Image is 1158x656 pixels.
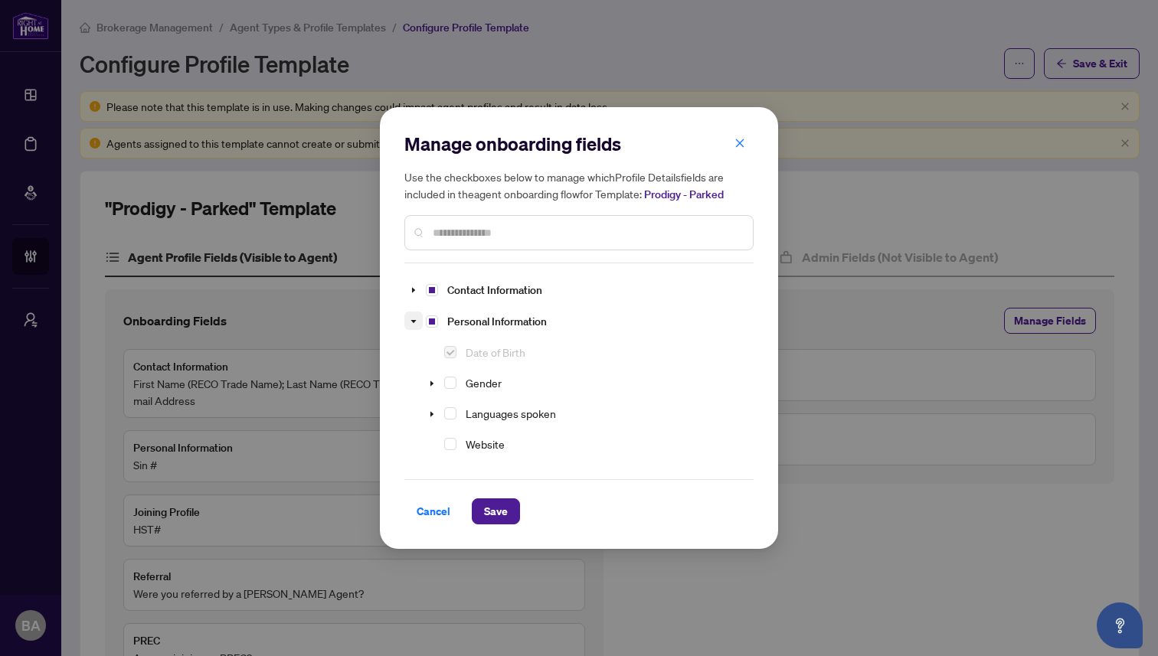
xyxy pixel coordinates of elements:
h2: Manage onboarding fields [404,132,754,156]
span: Website [466,437,505,451]
span: Select Personal Information [426,315,438,328]
span: caret-down [428,410,436,418]
span: caret-down [410,318,417,325]
span: close [734,138,745,148]
span: Save [484,499,508,524]
button: Save [472,498,520,524]
span: Languages spoken [460,404,562,423]
h5: Use the checkboxes below to manage which Profile Details fields are included in the agent onboard... [404,168,754,203]
span: Contact Information [441,280,548,299]
span: Select Contact Information [426,284,438,296]
span: Gender [466,376,502,390]
span: Select Languages spoken [444,407,456,419]
span: caret-down [410,286,417,294]
span: Website [460,435,511,453]
span: Date of Birth [460,343,532,361]
span: Prodigy - Parked [644,188,724,201]
span: Select Gender [444,377,456,389]
span: Sin # [460,465,496,484]
span: Cancel [417,499,450,524]
span: caret-down [428,380,436,387]
span: Languages spoken [466,406,556,420]
span: Personal Information [441,312,553,331]
span: Personal Information [447,315,547,328]
button: Open asap [1097,602,1143,648]
span: Gender [460,374,508,392]
span: Select Website [444,438,456,450]
button: Cancel [404,498,463,524]
span: Select Date of Birth [444,346,456,358]
span: Contact Information [447,283,542,297]
span: Date of Birth [466,345,525,359]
